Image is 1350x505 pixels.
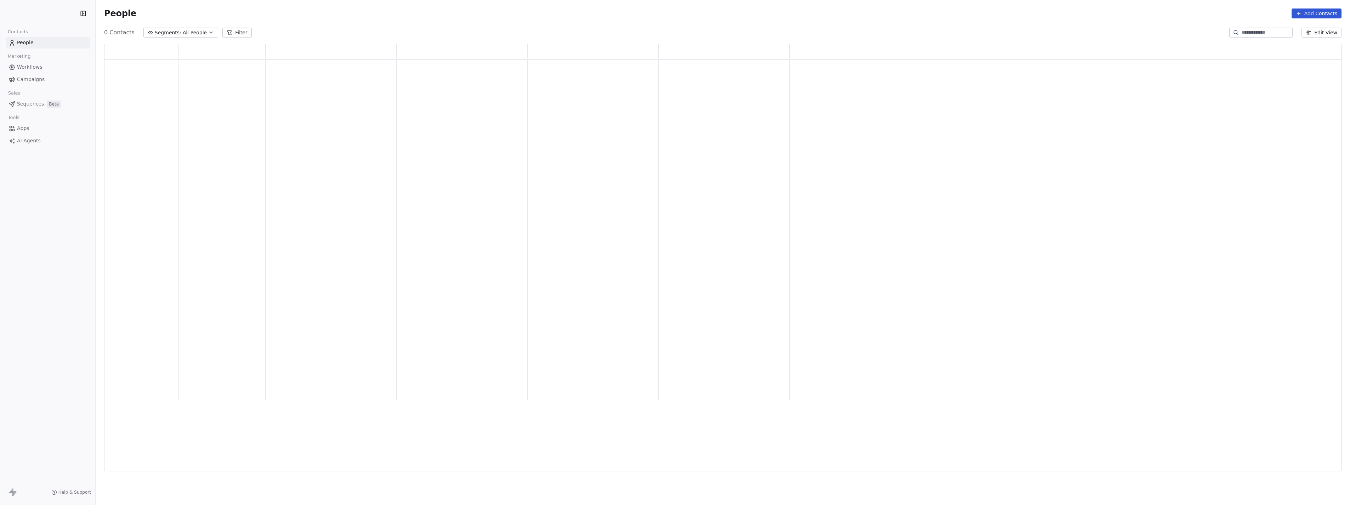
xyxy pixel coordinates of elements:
span: Marketing [5,51,34,62]
span: Segments: [155,29,181,36]
span: Sales [5,88,23,98]
a: Campaigns [6,74,90,85]
span: Sequences [17,100,44,108]
div: grid [104,60,1342,472]
span: Workflows [17,63,42,71]
span: Tools [5,112,22,123]
span: Contacts [5,27,31,37]
button: Add Contacts [1292,8,1342,18]
a: AI Agents [6,135,90,147]
a: Help & Support [51,489,91,495]
span: Help & Support [58,489,91,495]
a: SequencesBeta [6,98,90,110]
button: Filter [222,28,252,38]
span: AI Agents [17,137,41,144]
span: Beta [47,101,61,108]
a: Workflows [6,61,90,73]
a: Apps [6,123,90,134]
span: People [104,8,136,19]
span: Campaigns [17,76,45,83]
span: Apps [17,125,29,132]
span: People [17,39,34,46]
a: People [6,37,90,49]
button: Edit View [1301,28,1342,38]
span: All People [183,29,207,36]
span: 0 Contacts [104,28,135,37]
